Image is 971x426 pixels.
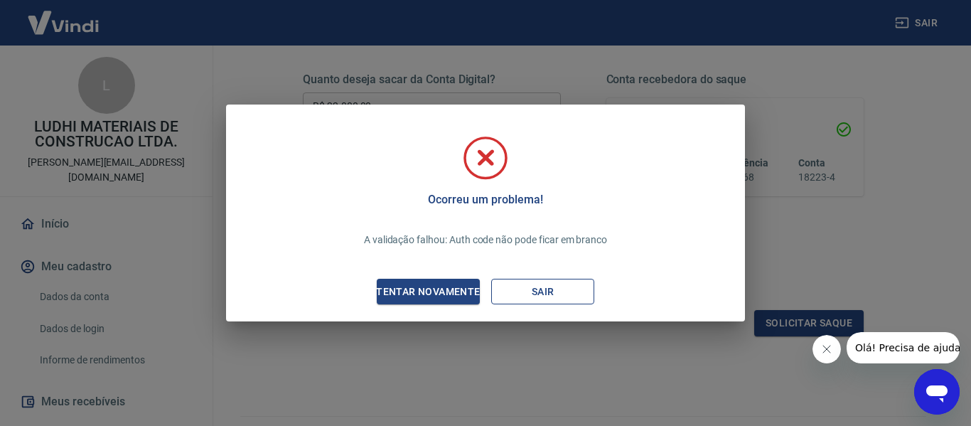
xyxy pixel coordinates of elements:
[914,369,960,415] iframe: Botão para abrir a janela de mensagens
[491,279,594,305] button: Sair
[9,10,119,21] span: Olá! Precisa de ajuda?
[377,279,480,305] button: Tentar novamente
[428,193,542,207] h5: Ocorreu um problema!
[359,283,497,301] div: Tentar novamente
[812,335,841,363] iframe: Fechar mensagem
[847,332,960,363] iframe: Mensagem da empresa
[364,233,607,247] p: A validação falhou: Auth code não pode ficar em branco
